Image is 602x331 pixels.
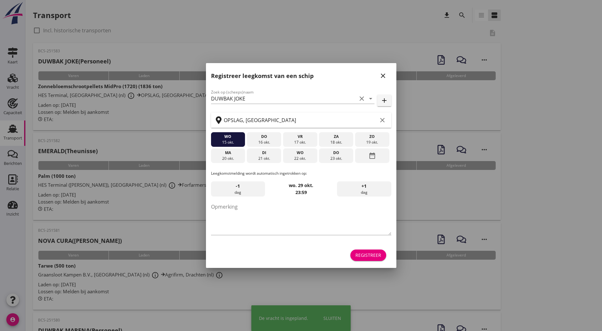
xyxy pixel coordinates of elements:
[284,150,315,156] div: wo
[211,202,391,235] textarea: Opmerking
[355,252,381,258] div: Registreer
[212,156,243,161] div: 20 okt.
[212,134,243,140] div: wo
[289,182,313,188] strong: wo. 29 okt.
[321,140,352,145] div: 18 okt.
[357,134,388,140] div: zo
[350,250,386,261] button: Registreer
[379,72,387,80] i: close
[337,181,391,197] div: dag
[380,97,388,104] i: add
[295,189,307,195] strong: 23:59
[248,140,280,145] div: 16 okt.
[367,95,374,102] i: arrow_drop_down
[284,140,315,145] div: 17 okt.
[321,150,352,156] div: do
[236,183,240,190] span: -1
[361,183,367,190] span: +1
[379,116,386,124] i: clear
[284,134,315,140] div: vr
[248,156,280,161] div: 21 okt.
[224,115,377,125] input: Zoek op terminal of plaats
[368,150,376,161] i: date_range
[248,134,280,140] div: do
[211,171,391,176] p: Leegkomstmelding wordt automatisch ingetrokken op:
[321,156,352,161] div: 23 okt.
[358,95,366,102] i: clear
[212,140,243,145] div: 15 okt.
[211,94,357,104] input: Zoek op (scheeps)naam
[357,140,388,145] div: 19 okt.
[212,150,243,156] div: ma
[284,156,315,161] div: 22 okt.
[248,150,280,156] div: di
[211,181,265,197] div: dag
[211,72,314,80] h2: Registreer leegkomst van een schip
[321,134,352,140] div: za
